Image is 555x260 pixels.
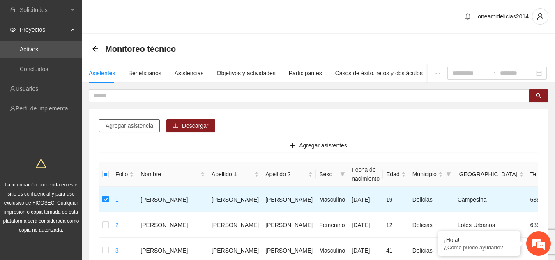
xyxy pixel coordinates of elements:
span: Apellido 1 [212,170,253,179]
a: Concluidos [20,66,48,72]
div: Asistentes [89,69,115,78]
button: downloadDescargar [166,119,215,132]
td: [DATE] [348,187,383,212]
td: [PERSON_NAME] [262,212,316,238]
span: user [532,13,548,20]
td: Masculino [316,187,348,212]
td: Delicias [409,187,454,212]
td: Delicias [409,212,454,238]
button: search [529,89,548,102]
span: warning [36,158,46,169]
div: Chatee con nosotros ahora [43,42,138,53]
span: Agregar asistentes [299,141,347,150]
span: filter [446,172,451,177]
th: Municipio [409,162,454,187]
span: filter [444,168,453,180]
p: ¿Cómo puedo ayudarte? [444,244,514,251]
span: bell [462,13,474,20]
td: [PERSON_NAME] [208,187,262,212]
td: 19 [383,187,409,212]
span: search [536,93,541,99]
td: [PERSON_NAME] [137,187,208,212]
a: 2 [115,222,119,228]
a: Activos [20,46,38,53]
td: [DATE] [348,212,383,238]
span: [GEOGRAPHIC_DATA] [458,170,518,179]
span: Descargar [182,121,209,130]
button: ellipsis [428,64,447,83]
th: Apellido 1 [208,162,262,187]
span: plus [290,143,296,149]
span: swap-right [490,70,497,76]
span: ellipsis [435,70,441,76]
span: Estamos en línea. [48,84,113,167]
span: Sexo [319,170,337,179]
td: Lotes Urbanos [454,212,527,238]
th: Nombre [137,162,208,187]
button: plusAgregar asistentes [99,139,538,152]
div: Back [92,46,99,53]
div: Beneficiarios [129,69,161,78]
a: Perfil de implementadora [16,105,80,112]
td: Campesina [454,187,527,212]
button: Agregar asistencia [99,119,160,132]
span: Apellido 2 [265,170,306,179]
span: La información contenida en este sitio es confidencial y para uso exclusivo de FICOSEC. Cualquier... [3,182,79,233]
span: oneamidelicias2014 [478,13,529,20]
td: [PERSON_NAME] [262,187,316,212]
textarea: Escriba su mensaje y pulse “Intro” [4,173,157,202]
a: Usuarios [16,85,38,92]
button: user [532,8,548,25]
span: arrow-left [92,46,99,52]
th: Colonia [454,162,527,187]
td: 12 [383,212,409,238]
span: Monitoreo técnico [105,42,176,55]
span: eye [10,27,16,32]
div: ¡Hola! [444,237,514,243]
span: Solicitudes [20,2,68,18]
div: Objetivos y actividades [217,69,276,78]
div: Asistencias [175,69,204,78]
th: Fecha de nacimiento [348,162,383,187]
a: 1 [115,196,119,203]
div: Participantes [289,69,322,78]
td: [PERSON_NAME] [208,212,262,238]
span: Folio [115,170,128,179]
span: Edad [386,170,400,179]
th: Apellido 2 [262,162,316,187]
span: download [173,123,179,129]
span: Nombre [140,170,199,179]
td: Femenino [316,212,348,238]
span: to [490,70,497,76]
span: Municipio [412,170,437,179]
div: Minimizar ventana de chat en vivo [135,4,154,24]
span: inbox [10,7,16,13]
th: Folio [112,162,137,187]
span: Proyectos [20,21,68,38]
div: Casos de éxito, retos y obstáculos [335,69,423,78]
span: filter [339,168,347,180]
th: Edad [383,162,409,187]
span: filter [340,172,345,177]
span: Agregar asistencia [106,121,153,130]
td: [PERSON_NAME] [137,212,208,238]
a: 3 [115,247,119,254]
button: bell [461,10,474,23]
